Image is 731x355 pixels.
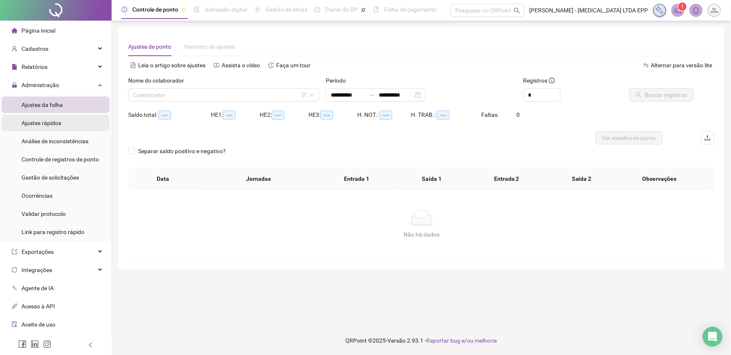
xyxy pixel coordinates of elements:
[549,78,555,83] span: info-circle
[12,82,17,88] span: lock
[437,111,449,120] span: --:--
[21,64,48,70] span: Relatórios
[21,45,48,52] span: Cadastros
[260,110,308,120] div: HE 2:
[276,62,311,69] span: Faça um tour
[12,249,17,255] span: export
[651,62,712,69] span: Alternar para versão lite
[265,6,307,13] span: Gestão de férias
[128,76,189,85] label: Nome do colaborador
[708,4,721,17] img: 23465
[325,6,358,13] span: Painel do DP
[21,82,59,88] span: Administração
[12,322,17,327] span: audit
[21,120,61,126] span: Ajustes rápidos
[255,7,260,12] span: sun
[357,110,411,120] div: H. NOT.:
[481,111,500,118] span: Faltas:
[184,43,235,50] span: Histórico de ajustes
[88,342,93,348] span: left
[629,88,694,102] button: Buscar registros
[693,7,700,14] span: bell
[21,102,63,108] span: Ajustes da folha
[112,326,731,355] footer: QRPoint © 2025 - 2.93.1 -
[268,62,274,68] span: history
[128,110,211,120] div: Saldo total:
[12,267,17,273] span: sync
[12,46,17,52] span: user-add
[411,110,481,120] div: H. TRAB.:
[135,147,229,156] span: Separar saldo positivo e negativo?
[18,340,26,348] span: facebook
[21,192,53,199] span: Ocorrências
[272,111,284,120] span: --:--
[214,62,220,68] span: youtube
[12,64,17,70] span: file
[310,92,315,97] span: down
[21,321,55,328] span: Aceite de uso
[681,4,684,9] span: 1
[130,62,136,68] span: file-text
[315,7,320,12] span: dashboard
[369,92,375,98] span: to
[31,340,39,348] span: linkedin
[655,6,664,15] img: sparkle-icon.fc2bf0ac1784a2077858766a79e2daf3.svg
[128,168,198,190] th: Data
[530,6,648,15] span: [PERSON_NAME] - [MEDICAL_DATA] LTDA EPP
[678,2,687,11] sup: 1
[223,111,236,120] span: --:--
[319,168,394,190] th: Entrada 1
[619,174,701,183] span: Observações
[128,43,171,50] span: Ajustes de ponto
[21,248,54,255] span: Exportações
[373,7,379,12] span: book
[198,168,319,190] th: Jornadas
[308,110,357,120] div: HE 3:
[516,111,520,118] span: 0
[21,156,99,163] span: Controle de registros de ponto
[596,131,663,144] button: Ver espelho de ponto
[320,111,333,120] span: --:--
[326,76,351,85] label: Período
[158,111,171,120] span: --:--
[523,76,555,85] span: Registros
[643,62,649,68] span: swap
[138,230,705,239] div: Não há dados
[182,7,186,12] span: pushpin
[469,168,545,190] th: Entrada 2
[21,138,88,144] span: Análise de inconsistências
[301,92,306,97] span: filter
[544,168,619,190] th: Saída 2
[388,337,406,344] span: Versão
[211,110,260,120] div: HE 1:
[384,6,437,13] span: Folha de pagamento
[21,285,54,291] span: Agente de IA
[394,168,469,190] th: Saída 1
[21,267,52,273] span: Integrações
[361,7,366,12] span: pushpin
[705,135,711,141] span: upload
[514,7,520,14] span: search
[427,337,497,344] span: Reportar bug e/ou melhoria
[194,7,200,12] span: file-done
[138,62,205,69] span: Leia o artigo sobre ajustes
[222,62,260,69] span: Assista o vídeo
[380,111,392,120] span: --:--
[12,28,17,33] span: home
[21,211,66,217] span: Validar protocolo
[21,174,79,181] span: Gestão de solicitações
[674,7,682,14] span: notification
[122,7,127,12] span: clock-circle
[703,327,723,347] div: Open Intercom Messenger
[21,27,55,34] span: Página inicial
[369,92,375,98] span: swap-right
[21,229,84,235] span: Link para registro rápido
[12,303,17,309] span: api
[205,6,247,13] span: Admissão digital
[132,6,178,13] span: Controle de ponto
[21,303,55,310] span: Acesso à API
[43,340,51,348] span: instagram
[612,168,707,190] th: Observações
